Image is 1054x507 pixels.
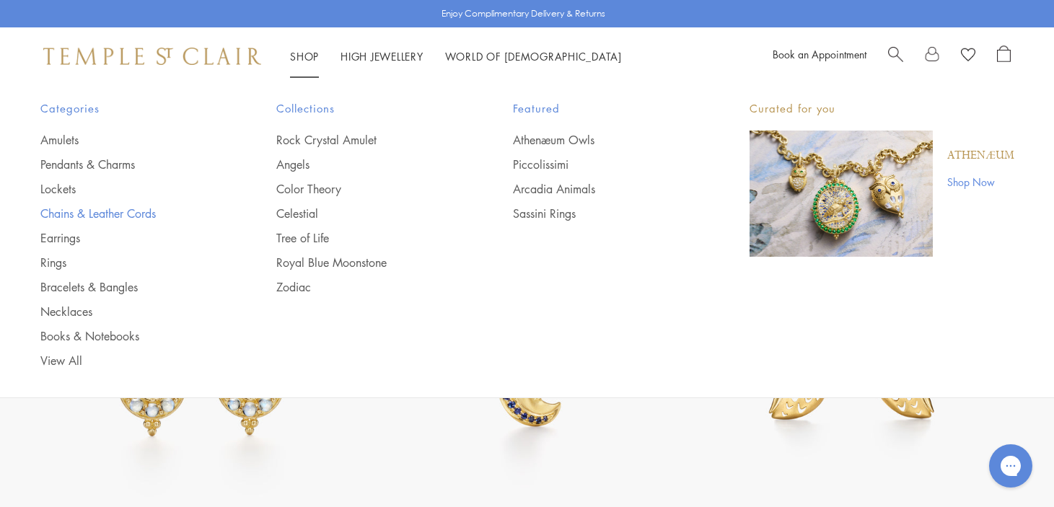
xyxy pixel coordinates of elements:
[40,230,219,246] a: Earrings
[445,49,622,63] a: World of [DEMOGRAPHIC_DATA]World of [DEMOGRAPHIC_DATA]
[40,181,219,197] a: Lockets
[276,255,455,270] a: Royal Blue Moonstone
[888,45,903,67] a: Search
[773,47,866,61] a: Book an Appointment
[513,156,692,172] a: Piccolissimi
[290,49,319,63] a: ShopShop
[40,100,219,118] span: Categories
[947,174,1014,190] a: Shop Now
[40,353,219,369] a: View All
[290,48,622,66] nav: Main navigation
[442,6,605,21] p: Enjoy Complimentary Delivery & Returns
[513,132,692,148] a: Athenæum Owls
[40,255,219,270] a: Rings
[513,181,692,197] a: Arcadia Animals
[276,181,455,197] a: Color Theory
[276,156,455,172] a: Angels
[40,304,219,319] a: Necklaces
[43,48,261,65] img: Temple St. Clair
[40,132,219,148] a: Amulets
[40,206,219,221] a: Chains & Leather Cords
[982,439,1040,493] iframe: Gorgias live chat messenger
[276,279,455,295] a: Zodiac
[40,328,219,344] a: Books & Notebooks
[750,100,1014,118] p: Curated for you
[40,156,219,172] a: Pendants & Charms
[276,132,455,148] a: Rock Crystal Amulet
[40,279,219,295] a: Bracelets & Bangles
[513,206,692,221] a: Sassini Rings
[947,148,1014,164] a: Athenæum
[276,206,455,221] a: Celestial
[997,45,1011,67] a: Open Shopping Bag
[341,49,423,63] a: High JewelleryHigh Jewellery
[276,100,455,118] span: Collections
[961,45,975,67] a: View Wishlist
[513,100,692,118] span: Featured
[276,230,455,246] a: Tree of Life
